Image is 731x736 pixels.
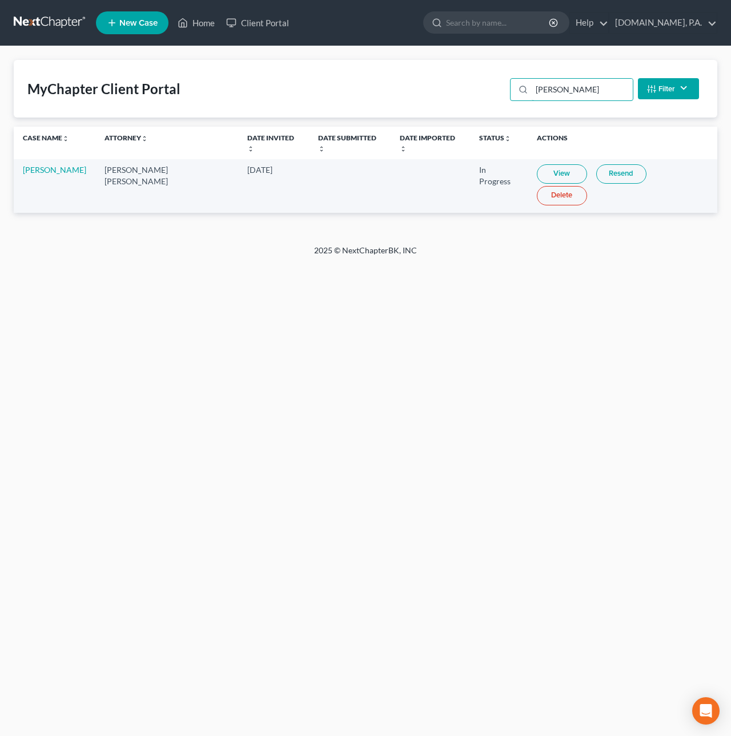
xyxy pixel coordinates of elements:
[400,134,455,152] a: Date Importedunfold_more
[596,164,646,184] a: Resend
[40,245,691,265] div: 2025 © NextChapterBK, INC
[247,145,254,152] i: unfold_more
[570,13,608,33] a: Help
[318,145,325,152] i: unfold_more
[141,135,148,142] i: unfold_more
[62,135,69,142] i: unfold_more
[95,159,238,212] td: [PERSON_NAME] [PERSON_NAME]
[105,134,148,142] a: Attorneyunfold_more
[247,165,272,175] span: [DATE]
[528,127,717,159] th: Actions
[692,697,720,725] div: Open Intercom Messenger
[23,165,86,175] a: [PERSON_NAME]
[27,80,180,98] div: MyChapter Client Portal
[172,13,220,33] a: Home
[119,19,158,27] span: New Case
[532,79,633,100] input: Search...
[609,13,717,33] a: [DOMAIN_NAME], P.A.
[446,12,551,33] input: Search by name...
[638,78,699,99] button: Filter
[318,134,376,152] a: Date Submittedunfold_more
[537,164,587,184] a: View
[23,134,69,142] a: Case Nameunfold_more
[537,186,587,205] a: Delete
[504,135,511,142] i: unfold_more
[470,159,528,212] td: In Progress
[247,134,294,152] a: Date Invitedunfold_more
[479,134,511,142] a: Statusunfold_more
[220,13,295,33] a: Client Portal
[400,145,407,152] i: unfold_more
